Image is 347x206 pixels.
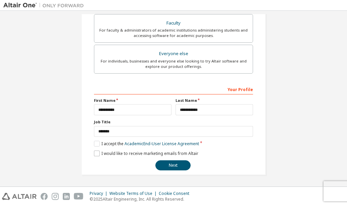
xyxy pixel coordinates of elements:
img: altair_logo.svg [2,193,37,200]
img: Altair One [3,2,87,9]
label: First Name [94,98,171,103]
div: Privacy [90,191,109,196]
div: For faculty & administrators of academic institutions administering students and accessing softwa... [98,28,249,38]
div: Cookie Consent [159,191,193,196]
div: For individuals, businesses and everyone else looking to try Altair software and explore our prod... [98,58,249,69]
div: Everyone else [98,49,249,58]
div: Your Profile [94,84,253,94]
label: I accept the [94,141,199,147]
img: facebook.svg [41,193,48,200]
img: instagram.svg [52,193,59,200]
label: I would like to receive marketing emails from Altair [94,151,198,156]
img: linkedin.svg [63,193,70,200]
p: © 2025 Altair Engineering, Inc. All Rights Reserved. [90,196,193,202]
div: Faculty [98,18,249,28]
img: youtube.svg [74,193,84,200]
label: Last Name [176,98,253,103]
div: Website Terms of Use [109,191,159,196]
label: Job Title [94,119,253,125]
button: Next [155,160,191,170]
a: Academic End-User License Agreement [125,141,199,147]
